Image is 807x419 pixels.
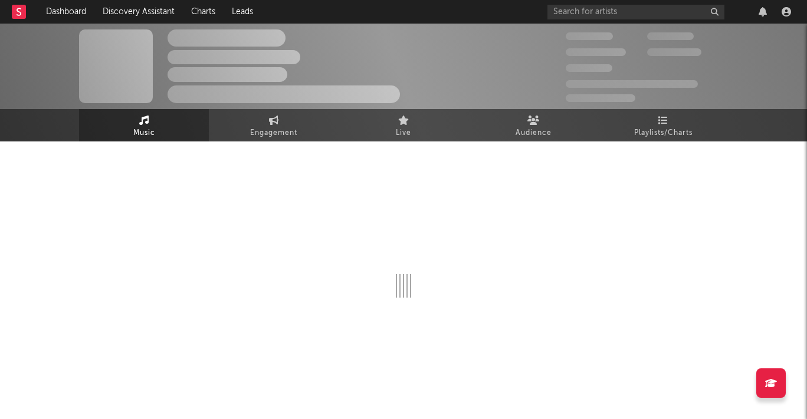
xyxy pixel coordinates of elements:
input: Search for artists [547,5,724,19]
span: 100,000 [647,32,694,40]
span: 100,000 [566,64,612,72]
span: Audience [516,126,552,140]
span: 50,000,000 [566,48,626,56]
span: Music [133,126,155,140]
a: Audience [468,109,598,141]
span: Jump Score: 85.0 [566,94,635,102]
span: 300,000 [566,32,613,40]
a: Playlists/Charts [598,109,728,141]
span: Playlists/Charts [634,126,693,140]
a: Engagement [209,109,339,141]
span: Engagement [250,126,297,140]
a: Music [79,109,209,141]
span: 1,000,000 [647,48,701,56]
a: Live [339,109,468,141]
span: 50,000,000 Monthly Listeners [566,80,698,88]
span: Live [396,126,411,140]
